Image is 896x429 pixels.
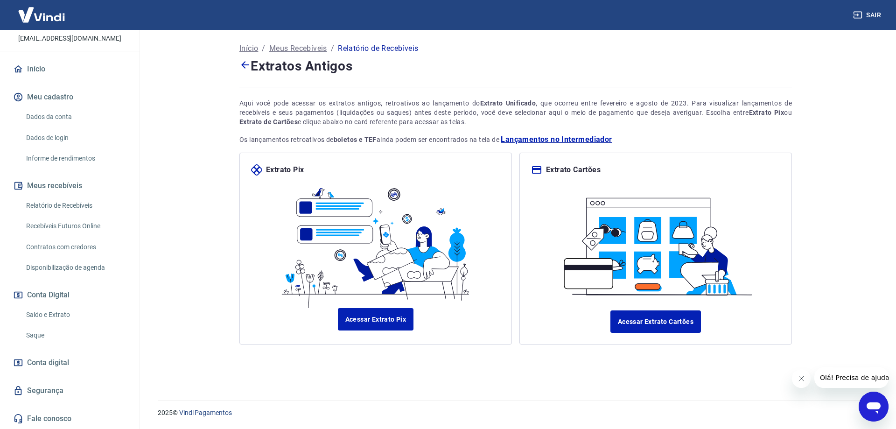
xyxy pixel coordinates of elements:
iframe: Botão para abrir a janela de mensagens [859,392,889,422]
strong: Extrato Pix [749,109,784,116]
span: Olá! Precisa de ajuda? [6,7,78,14]
a: Recebíveis Futuros Online [22,217,128,236]
p: Os lançamentos retroativos de ainda podem ser encontrados na tela de [239,134,792,145]
a: Dados de login [22,128,128,148]
a: Meus Recebíveis [269,43,327,54]
iframe: Fechar mensagem [792,369,811,388]
strong: Extrato Unificado [480,99,536,107]
p: Relatório de Recebíveis [338,43,418,54]
p: 2025 © [158,408,874,418]
a: Acessar Extrato Cartões [610,310,701,333]
span: Conta digital [27,356,69,369]
a: Vindi Pagamentos [179,409,232,416]
strong: boletos e TEF [334,136,377,143]
a: Início [239,43,258,54]
a: Acessar Extrato Pix [338,308,414,331]
p: / [262,43,265,54]
button: Meu cadastro [11,87,128,107]
p: EDSON [PERSON_NAME] [15,20,124,30]
button: Conta Digital [11,285,128,305]
a: Lançamentos no Intermediador [501,134,612,145]
a: Fale conosco [11,408,128,429]
p: [EMAIL_ADDRESS][DOMAIN_NAME] [18,34,121,43]
button: Sair [851,7,885,24]
p: Extrato Cartões [546,164,601,176]
a: Disponibilização de agenda [22,258,128,277]
a: Segurança [11,380,128,401]
a: Dados da conta [22,107,128,127]
a: Saque [22,326,128,345]
img: ilustracard.1447bf24807628a904eb562bb34ea6f9.svg [556,187,755,299]
a: Início [11,59,128,79]
strong: Extrato de Cartões [239,118,298,126]
h4: Extratos Antigos [239,56,792,76]
a: Contratos com credores [22,238,128,257]
p: / [331,43,334,54]
p: Extrato Pix [266,164,304,176]
div: Aqui você pode acessar os extratos antigos, retroativos ao lançamento do , que ocorreu entre feve... [239,98,792,127]
a: Informe de rendimentos [22,149,128,168]
a: Saldo e Extrato [22,305,128,324]
img: ilustrapix.38d2ed8fdf785898d64e9b5bf3a9451d.svg [276,176,475,308]
button: Meus recebíveis [11,176,128,196]
iframe: Mensagem da empresa [814,367,889,388]
a: Conta digital [11,352,128,373]
img: Vindi [11,0,72,29]
a: Relatório de Recebíveis [22,196,128,215]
